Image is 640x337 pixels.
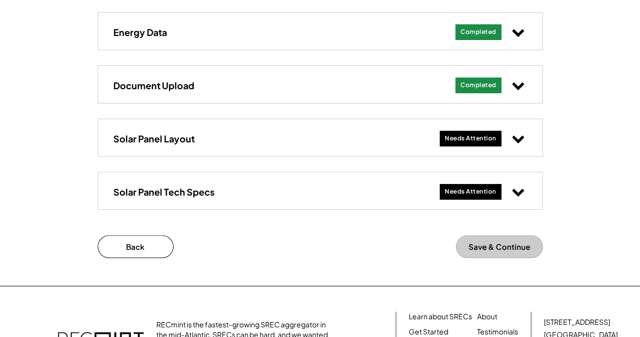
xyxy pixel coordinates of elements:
[409,327,448,337] a: Get Started
[98,235,174,258] button: Back
[460,81,496,90] div: Completed
[445,188,496,196] div: Needs Attention
[113,186,215,198] h3: Solar Panel Tech Specs
[456,235,543,258] button: Save & Continue
[544,317,610,327] div: [STREET_ADDRESS]
[477,327,518,337] a: Testimonials
[460,28,496,36] div: Completed
[445,134,496,143] div: Needs Attention
[477,312,497,322] a: About
[113,133,195,144] h3: Solar Panel Layout
[409,312,472,322] a: Learn about SRECs
[113,80,194,91] h3: Document Upload
[113,26,167,38] h3: Energy Data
